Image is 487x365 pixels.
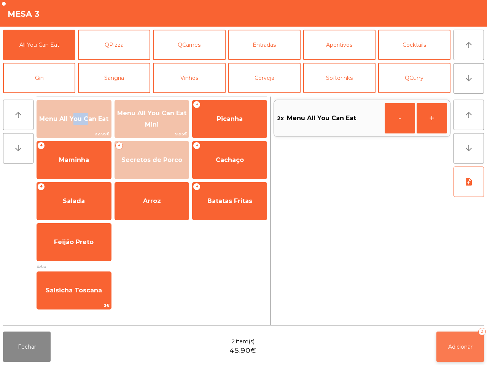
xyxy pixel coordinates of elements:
[464,40,473,49] i: arrow_upward
[378,63,450,93] button: QCurry
[78,30,150,60] button: QPizza
[54,238,94,246] span: Feijão Preto
[3,133,33,163] button: arrow_downward
[385,103,415,133] button: -
[228,63,301,93] button: Cerveja
[454,63,484,94] button: arrow_downward
[37,183,45,190] span: +
[464,110,473,119] i: arrow_upward
[448,343,473,350] span: Adicionar
[464,144,473,153] i: arrow_downward
[3,332,51,362] button: Fechar
[236,338,255,346] span: item(s)
[8,8,40,20] h4: Mesa 3
[478,328,486,335] div: 2
[217,115,243,122] span: Picanha
[207,197,252,205] span: Batatas Fritas
[153,30,225,60] button: QCarnes
[436,332,484,362] button: Adicionar2
[277,113,284,124] span: 2x
[37,130,111,138] span: 22.95€
[193,142,201,149] span: +
[117,109,186,128] span: Menu All You Can Eat Mini
[46,287,102,294] span: Salsicha Toscana
[39,115,108,122] span: Menu All You Can Eat
[3,100,33,130] button: arrow_upward
[3,63,75,93] button: Gin
[454,133,484,163] button: arrow_downward
[78,63,150,93] button: Sangria
[303,63,376,93] button: Softdrinks
[287,113,356,124] span: Menu All You Can Eat
[59,156,89,163] span: Maminha
[417,103,447,133] button: +
[14,110,23,119] i: arrow_upward
[115,130,189,138] span: 9.95€
[14,144,23,153] i: arrow_downward
[454,100,484,130] button: arrow_upward
[37,263,267,270] span: Extra
[37,302,111,309] span: 3€
[153,63,225,93] button: Vinhos
[63,197,85,205] span: Salada
[37,142,45,149] span: +
[464,177,473,186] i: note_add
[3,30,75,60] button: All You Can Eat
[193,183,201,190] span: +
[143,197,161,205] span: Arroz
[231,338,235,346] span: 2
[303,30,376,60] button: Aperitivos
[193,101,201,108] span: +
[121,156,182,163] span: Secretos de Porco
[228,30,301,60] button: Entradas
[464,74,473,83] i: arrow_downward
[454,30,484,60] button: arrow_upward
[229,346,256,356] span: 45.90€
[216,156,244,163] span: Cachaço
[454,167,484,197] button: note_add
[378,30,450,60] button: Cocktails
[115,142,123,149] span: +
